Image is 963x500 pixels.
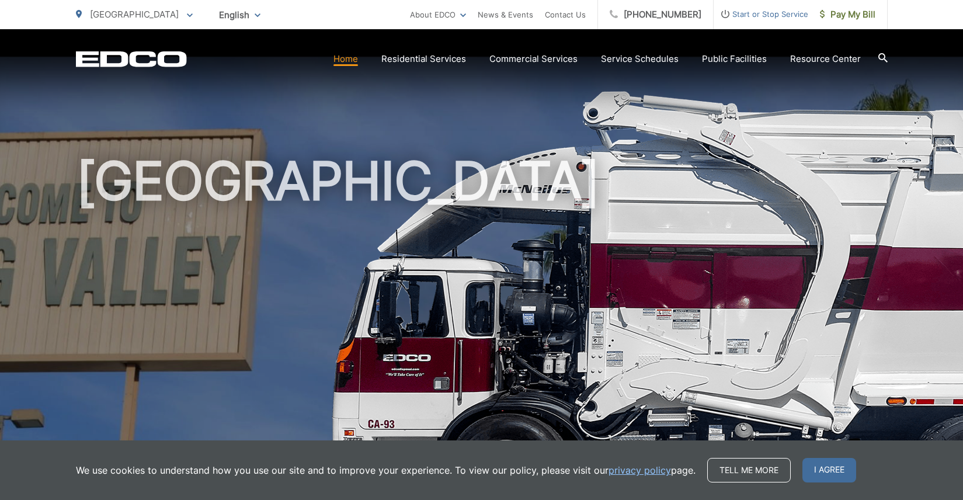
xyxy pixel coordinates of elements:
[76,51,187,67] a: EDCD logo. Return to the homepage.
[410,8,466,22] a: About EDCO
[333,52,358,66] a: Home
[702,52,767,66] a: Public Facilities
[210,5,269,25] span: English
[76,463,696,477] p: We use cookies to understand how you use our site and to improve your experience. To view our pol...
[601,52,679,66] a: Service Schedules
[707,458,791,482] a: Tell me more
[790,52,861,66] a: Resource Center
[820,8,875,22] span: Pay My Bill
[381,52,466,66] a: Residential Services
[90,9,179,20] span: [GEOGRAPHIC_DATA]
[545,8,586,22] a: Contact Us
[489,52,578,66] a: Commercial Services
[609,463,671,477] a: privacy policy
[478,8,533,22] a: News & Events
[802,458,856,482] span: I agree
